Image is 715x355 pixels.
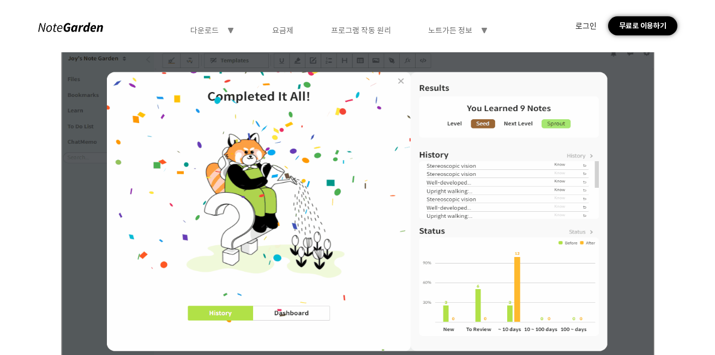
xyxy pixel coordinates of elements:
[428,26,472,35] div: 노트가든 정보
[190,26,219,35] div: 다운로드
[608,16,678,35] div: 무료로 이용하기
[575,21,597,31] div: 로그인
[331,26,391,35] div: 프로그램 작동 원리
[272,26,293,35] div: 요금제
